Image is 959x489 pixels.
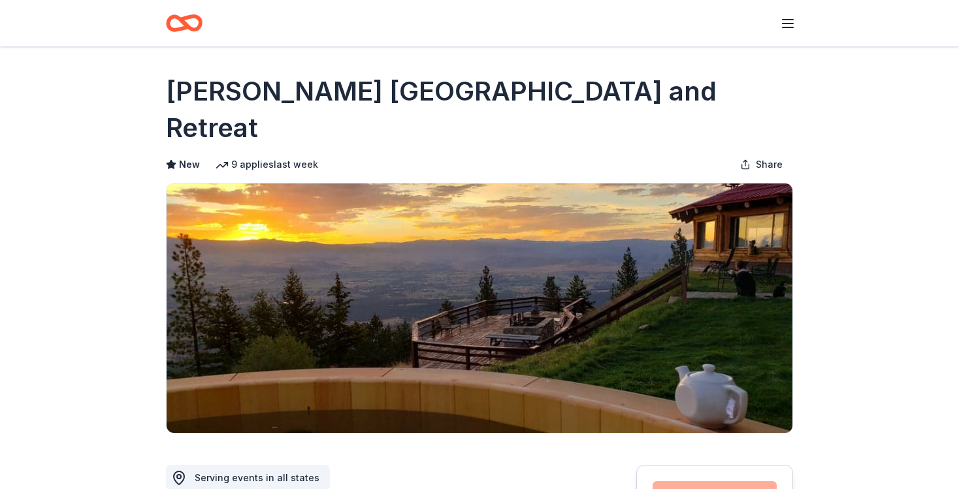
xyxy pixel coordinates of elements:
span: Share [756,157,783,172]
a: Home [166,8,203,39]
button: Share [730,151,793,178]
span: New [179,157,200,172]
span: Serving events in all states [195,472,319,483]
img: Image for Downing Mountain Lodge and Retreat [167,183,792,433]
div: 9 applies last week [216,157,318,172]
h1: [PERSON_NAME] [GEOGRAPHIC_DATA] and Retreat [166,73,793,146]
